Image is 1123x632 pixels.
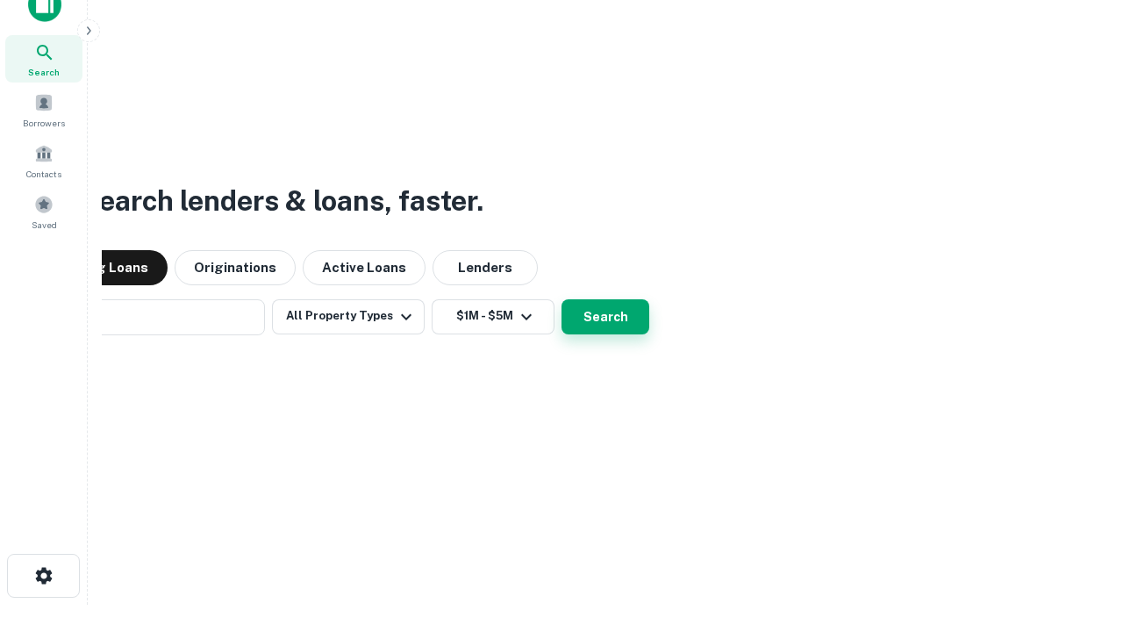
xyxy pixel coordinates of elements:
[175,250,296,285] button: Originations
[272,299,425,334] button: All Property Types
[303,250,426,285] button: Active Loans
[5,35,82,83] a: Search
[32,218,57,232] span: Saved
[23,116,65,130] span: Borrowers
[5,137,82,184] a: Contacts
[432,299,554,334] button: $1M - $5M
[433,250,538,285] button: Lenders
[1035,492,1123,576] iframe: Chat Widget
[561,299,649,334] button: Search
[5,188,82,235] a: Saved
[80,180,483,222] h3: Search lenders & loans, faster.
[28,65,60,79] span: Search
[5,86,82,133] a: Borrowers
[26,167,61,181] span: Contacts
